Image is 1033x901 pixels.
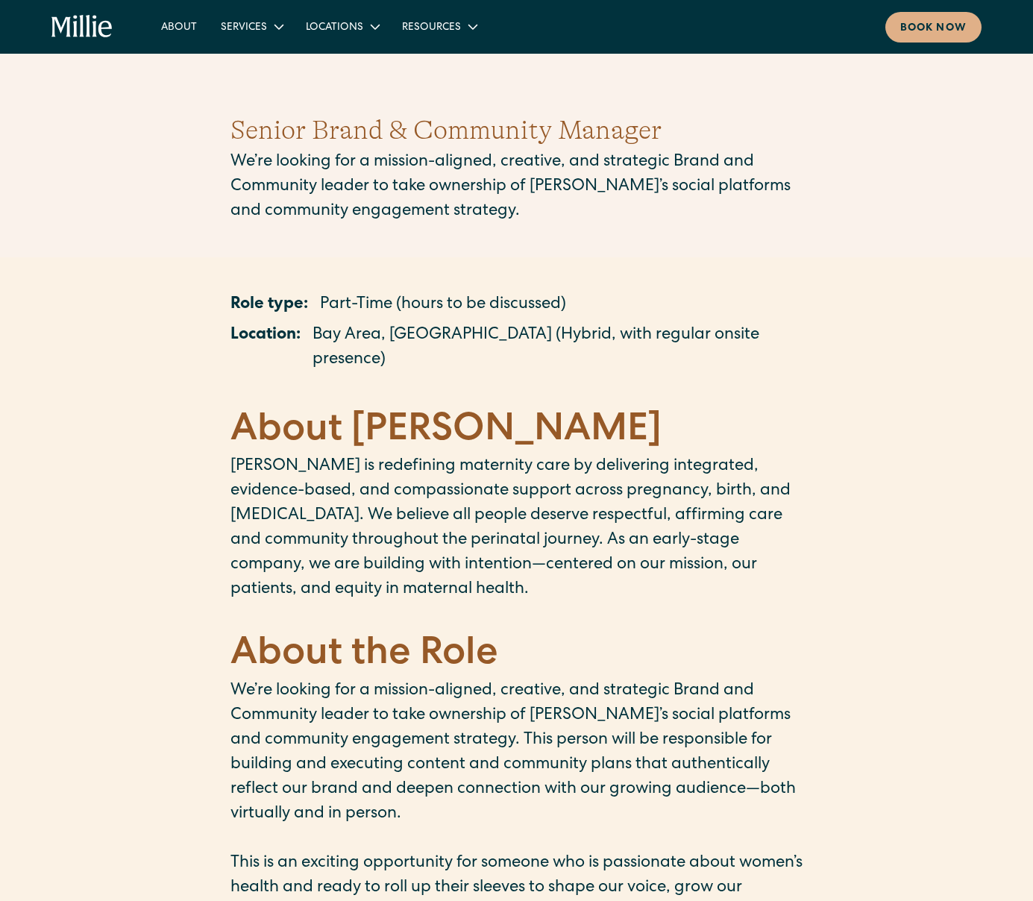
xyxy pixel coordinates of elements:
[294,14,390,39] div: Locations
[230,379,803,404] p: ‍
[230,827,803,852] p: ‍
[230,636,498,675] strong: About the Role
[221,20,267,36] div: Services
[390,14,488,39] div: Resources
[230,110,803,151] h1: Senior Brand & Community Manager
[320,293,566,318] p: Part-Time (hours to be discussed)
[900,21,967,37] div: Book now
[149,14,209,39] a: About
[209,14,294,39] div: Services
[230,679,803,827] p: We’re looking for a mission-aligned, creative, and strategic Brand and Community leader to take o...
[51,15,113,39] a: home
[230,293,308,318] p: Role type:
[230,324,301,373] p: Location:
[230,151,803,225] p: We’re looking for a mission-aligned, creative, and strategic Brand and Community leader to take o...
[230,412,662,451] strong: About [PERSON_NAME]
[313,324,803,373] p: Bay Area, [GEOGRAPHIC_DATA] (Hybrid, with regular onsite presence)
[402,20,461,36] div: Resources
[885,12,982,43] a: Book now
[230,455,803,603] p: [PERSON_NAME] is redefining maternity care by delivering integrated, evidence-based, and compassi...
[306,20,363,36] div: Locations
[230,603,803,627] p: ‍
